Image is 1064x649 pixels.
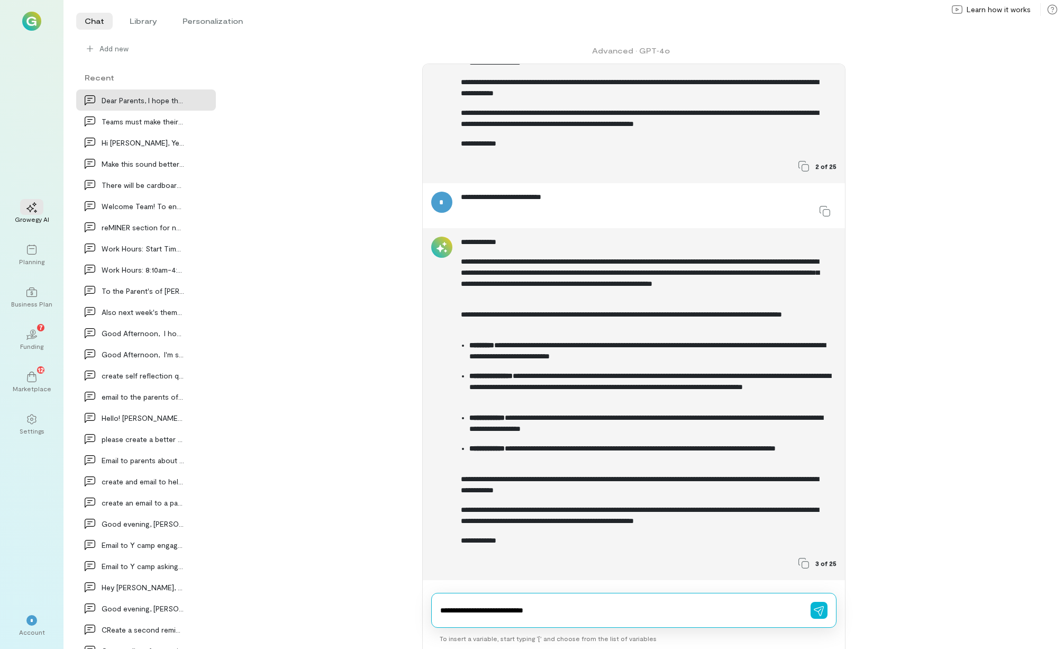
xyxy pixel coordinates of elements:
[38,365,44,374] span: 12
[13,384,51,393] div: Marketplace
[13,321,51,359] a: Funding
[102,307,184,318] div: Also next week's theme is Amazing race! So fin…
[102,328,184,339] div: Good Afternoon, I hope you are doing well. I wa…
[102,539,184,551] div: Email to Y camp engagement asking them to researc…
[20,342,43,350] div: Funding
[102,561,184,572] div: Email to Y camp asking them to reserache and look…
[102,95,184,106] div: Dear Parents, I hope this message finds you well.…
[13,278,51,317] a: Business Plan
[102,116,184,127] div: Teams must make their way to the welcome center a…
[102,349,184,360] div: Good Afternoon, I'm sorry for not getting back…
[967,4,1031,15] span: Learn how it works
[99,43,129,54] span: Add new
[102,391,184,402] div: email to the parents of [PERSON_NAME] that she…
[815,559,836,567] span: 3 of 25
[102,434,184,445] div: please create a better email to Y [PERSON_NAME]…
[102,582,184,593] div: Hey [PERSON_NAME], checking in. I spoke to [PERSON_NAME] [DATE]…
[76,72,216,83] div: Recent
[13,363,51,401] a: Marketplace
[102,412,184,423] div: Hello! [PERSON_NAME] came in requesting a refu…
[19,257,44,266] div: Planning
[102,624,184,635] div: CReate a second reminder to parents to remind the…
[76,13,113,30] li: Chat
[102,518,184,529] div: Good evening, [PERSON_NAME] has a doctor's appointment o…
[13,236,51,274] a: Planning
[102,370,184,381] div: create self reflection questions for CIT's that a…
[102,455,184,466] div: Email to parents about behavior of our [DEMOGRAPHIC_DATA]…
[102,264,184,275] div: Work Hours: 8:10am-4:35pm with a 30-minute…
[13,405,51,444] a: Settings
[102,476,184,487] div: create and email to help desk to Close Out - ICE…
[431,628,836,649] div: To insert a variable, start typing ‘[’ and choose from the list of variables
[11,300,52,308] div: Business Plan
[13,194,51,232] a: Growegy AI
[815,162,836,170] span: 2 of 25
[102,137,184,148] div: Hi [PERSON_NAME], Yes, you are correct. When I pull spec…
[102,497,184,508] div: create an email to a parent that below is what we…
[102,285,184,296] div: To the Parent's of [PERSON_NAME]: We are pleas…
[13,607,51,645] div: *Account
[174,13,251,30] li: Personalization
[15,215,49,223] div: Growegy AI
[20,427,44,435] div: Settings
[102,158,184,169] div: Make this sound better I also have a question:…
[102,201,184,212] div: Welcome Team! To ensure a successful and enjoyabl…
[102,179,184,191] div: There will be cardboard boomerangs ready that the…
[19,628,45,636] div: Account
[39,322,43,332] span: 7
[102,222,184,233] div: reMINER section for newsletter for camp staff li…
[102,603,184,614] div: Good evening, [PERSON_NAME] has a doctor's appointment o…
[121,13,166,30] li: Library
[102,243,184,254] div: Work Hours: Start Time: 8:10 AM End Time: 4:35 P…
